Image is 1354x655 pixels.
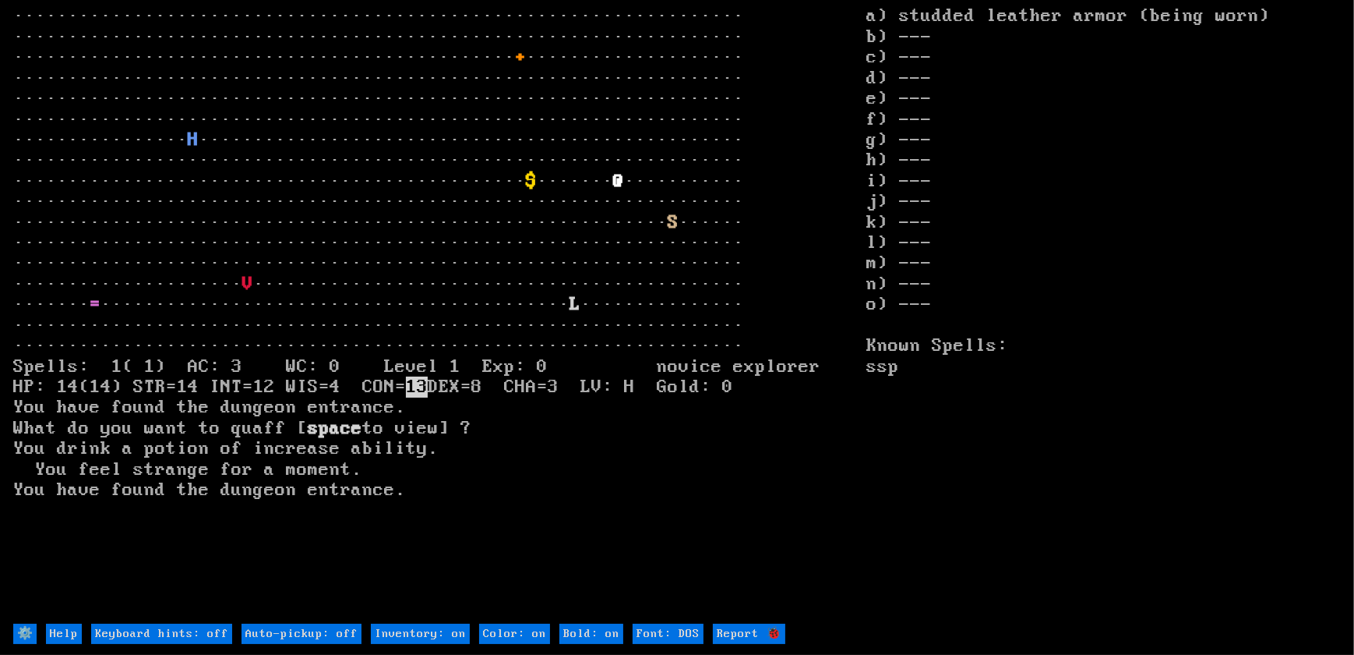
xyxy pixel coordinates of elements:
[91,624,232,644] input: Keyboard hints: off
[242,274,253,295] font: V
[515,47,526,68] font: +
[242,624,361,644] input: Auto-pickup: off
[633,624,703,644] input: Font: DOS
[526,171,537,192] font: $
[308,418,362,439] b: space
[668,212,679,233] font: S
[90,294,100,315] font: =
[569,294,580,315] font: L
[13,6,866,622] larn: ··································································· ·····························...
[188,129,199,150] font: H
[866,6,1340,622] stats: a) studded leather armor (being worn) b) --- c) --- d) --- e) --- f) --- g) --- h) --- i) --- j) ...
[713,624,785,644] input: Report 🐞
[371,624,470,644] input: Inventory: on
[406,377,428,398] mark: 13
[613,171,624,192] font: @
[13,624,37,644] input: ⚙️
[559,624,623,644] input: Bold: on
[46,624,82,644] input: Help
[479,624,550,644] input: Color: on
